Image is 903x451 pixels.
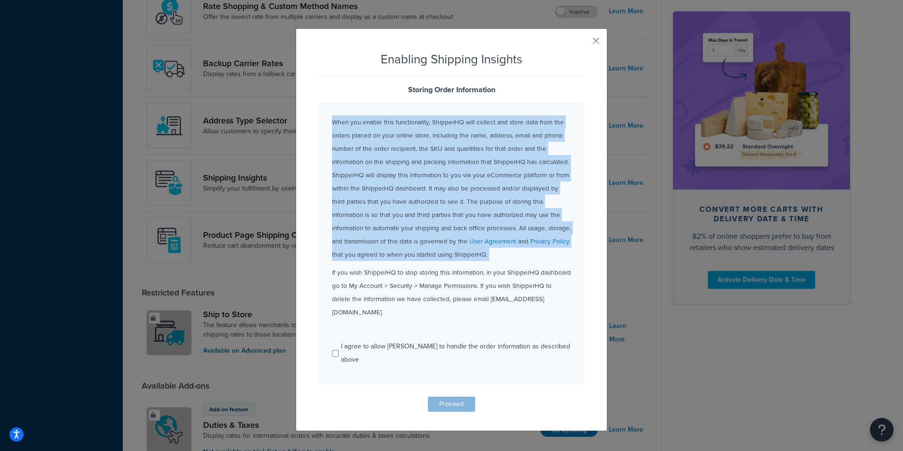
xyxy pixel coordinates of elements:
a: User Agreement [469,236,516,246]
h2: Enabling Shipping Insights [320,52,583,66]
div: I agree to allow [PERSON_NAME] to handle the order information as described above [341,340,571,366]
h3: Storing Order Information [320,86,583,94]
p: When you enable this functionality, ShipperHQ will collect and store data from the orders placed ... [332,115,571,261]
input: I agree to allow [PERSON_NAME] to handle the order information as described above [332,350,339,357]
p: If you wish ShipperHQ to stop storing this information, in your ShipperHQ dashboard go to My Acco... [332,266,571,319]
a: Privacy Policy [530,236,570,246]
